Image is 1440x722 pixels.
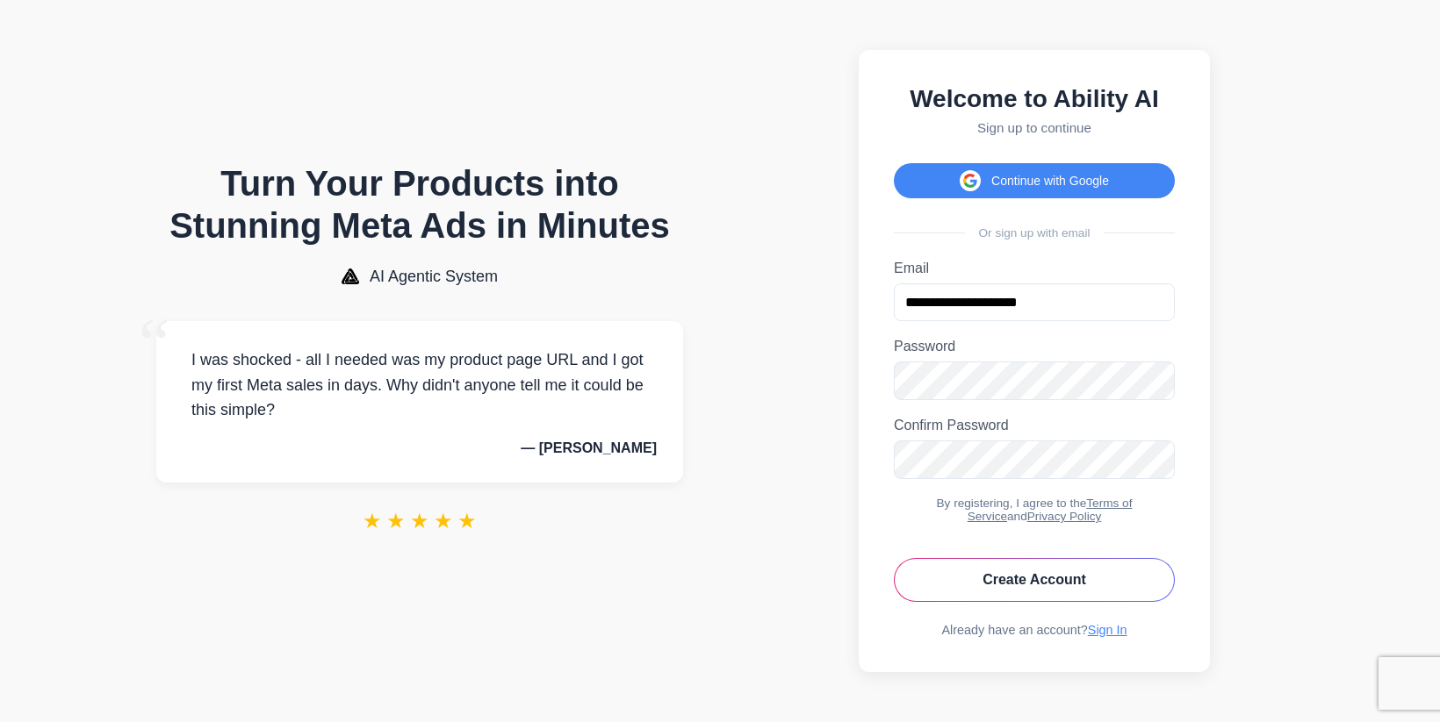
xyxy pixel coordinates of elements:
[894,558,1175,602] button: Create Account
[139,304,170,383] span: “
[183,440,657,456] p: — [PERSON_NAME]
[370,268,498,286] span: AI Agentic System
[894,163,1175,198] button: Continue with Google
[342,268,359,284] img: AI Agentic System Logo
[457,509,477,533] span: ★
[968,497,1133,523] a: Terms of Service
[183,347,657,423] p: I was shocked - all I needed was my product page URL and I got my first Meta sales in days. Why d...
[894,120,1175,135] p: Sign up to continue
[894,418,1175,433] label: Confirm Password
[363,509,382,533] span: ★
[1027,510,1102,523] a: Privacy Policy
[894,339,1175,354] label: Password
[894,623,1175,637] div: Already have an account?
[434,509,453,533] span: ★
[894,497,1175,523] div: By registering, I agree to the and
[1088,623,1127,637] a: Sign In
[410,509,429,533] span: ★
[894,226,1175,239] div: Or sign up with email
[894,261,1175,276] label: Email
[894,85,1175,113] h2: Welcome to Ability AI
[156,162,683,247] h1: Turn Your Products into Stunning Meta Ads in Minutes
[386,509,406,533] span: ★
